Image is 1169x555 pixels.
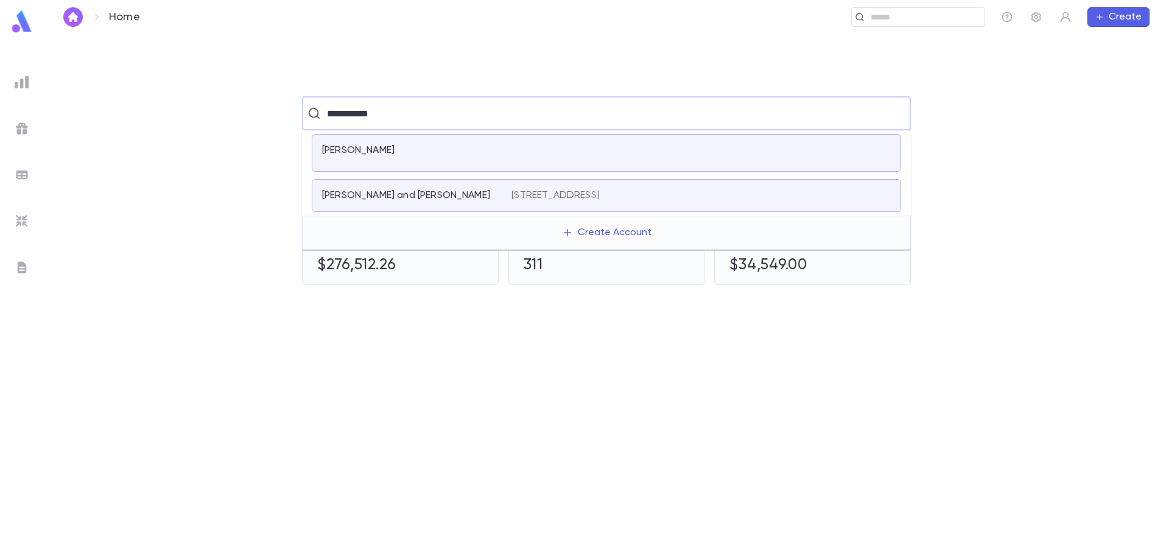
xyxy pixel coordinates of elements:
[15,75,29,90] img: reports_grey.c525e4749d1bce6a11f5fe2a8de1b229.svg
[729,256,807,275] h5: $34,549.00
[322,144,395,157] p: [PERSON_NAME]
[15,121,29,136] img: campaigns_grey.99e729a5f7ee94e3726e6486bddda8f1.svg
[317,256,396,275] h5: $276,512.26
[552,221,661,244] button: Create Account
[1087,7,1150,27] button: Create
[10,10,34,34] img: logo
[109,10,140,24] p: Home
[15,214,29,228] img: imports_grey.530a8a0e642e233f2baf0ef88e8c9fcb.svg
[66,12,80,22] img: home_white.a664292cf8c1dea59945f0da9f25487c.svg
[15,260,29,275] img: letters_grey.7941b92b52307dd3b8a917253454ce1c.svg
[511,189,600,202] p: [STREET_ADDRESS]
[322,189,490,202] p: [PERSON_NAME] and [PERSON_NAME]
[15,168,29,182] img: batches_grey.339ca447c9d9533ef1741baa751efc33.svg
[524,256,543,275] h5: 311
